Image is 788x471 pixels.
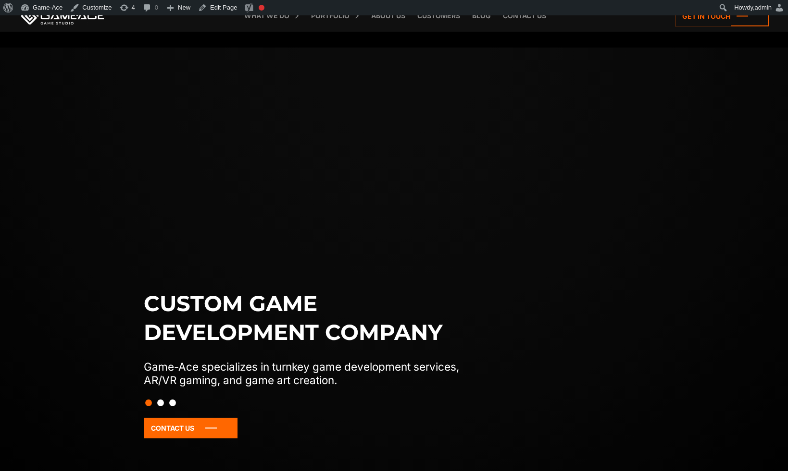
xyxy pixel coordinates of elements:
h1: Custom game development company [144,289,479,347]
a: Contact Us [144,418,238,438]
p: Game-Ace specializes in turnkey game development services, AR/VR gaming, and game art creation. [144,360,479,387]
div: Focus keyphrase not set [259,5,264,11]
button: Slide 1 [145,395,152,411]
span: admin [755,4,772,11]
button: Slide 3 [169,395,176,411]
a: Get in touch [675,6,769,26]
button: Slide 2 [157,395,164,411]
